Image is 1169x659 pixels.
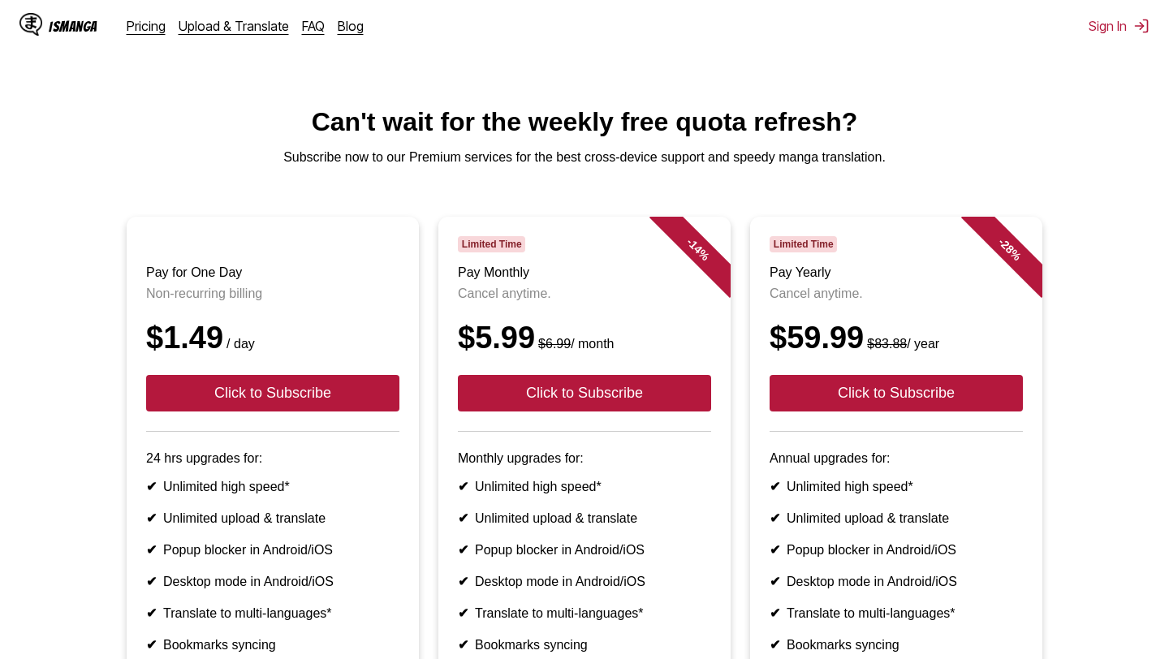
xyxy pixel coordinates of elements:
b: ✔ [770,606,780,620]
button: Click to Subscribe [146,375,399,411]
b: ✔ [458,638,468,652]
li: Bookmarks syncing [458,637,711,653]
s: $6.99 [538,337,571,351]
p: Non-recurring billing [146,286,399,301]
li: Unlimited high speed* [458,479,711,494]
div: IsManga [49,19,97,34]
a: FAQ [302,18,325,34]
li: Translate to multi-languages* [458,605,711,621]
b: ✔ [770,575,780,588]
b: ✔ [458,511,468,525]
b: ✔ [770,638,780,652]
p: Cancel anytime. [458,286,711,301]
div: - 28 % [961,200,1059,298]
button: Click to Subscribe [770,375,1023,411]
b: ✔ [146,511,157,525]
li: Unlimited upload & translate [770,510,1023,526]
span: Limited Time [458,236,525,252]
div: $5.99 [458,321,711,355]
b: ✔ [458,543,468,557]
h3: Pay for One Day [146,265,399,280]
li: Desktop mode in Android/iOS [458,574,711,589]
p: Annual upgrades for: [770,451,1023,466]
b: ✔ [458,480,468,493]
li: Desktop mode in Android/iOS [770,574,1023,589]
span: Limited Time [770,236,837,252]
h3: Pay Yearly [770,265,1023,280]
b: ✔ [458,575,468,588]
button: Sign In [1089,18,1150,34]
div: - 14 % [649,200,747,298]
a: Blog [338,18,364,34]
li: Unlimited upload & translate [146,510,399,526]
img: IsManga Logo [19,13,42,36]
h1: Can't wait for the weekly free quota refresh? [13,107,1156,137]
b: ✔ [146,638,157,652]
button: Click to Subscribe [458,375,711,411]
li: Unlimited high speed* [146,479,399,494]
a: IsManga LogoIsManga [19,13,127,39]
li: Unlimited high speed* [770,479,1023,494]
div: $1.49 [146,321,399,355]
li: Unlimited upload & translate [458,510,711,526]
p: Cancel anytime. [770,286,1023,301]
li: Bookmarks syncing [770,637,1023,653]
li: Popup blocker in Android/iOS [146,542,399,558]
small: / year [864,337,939,351]
p: Monthly upgrades for: [458,451,711,466]
b: ✔ [770,480,780,493]
li: Translate to multi-languages* [146,605,399,621]
div: $59.99 [770,321,1023,355]
b: ✔ [458,606,468,620]
s: $83.88 [867,337,907,351]
li: Translate to multi-languages* [770,605,1023,621]
li: Popup blocker in Android/iOS [458,542,711,558]
p: 24 hrs upgrades for: [146,451,399,466]
small: / day [223,337,255,351]
a: Upload & Translate [179,18,289,34]
b: ✔ [146,543,157,557]
li: Bookmarks syncing [146,637,399,653]
a: Pricing [127,18,166,34]
b: ✔ [770,543,780,557]
b: ✔ [146,480,157,493]
b: ✔ [146,575,157,588]
li: Desktop mode in Android/iOS [146,574,399,589]
small: / month [535,337,614,351]
b: ✔ [770,511,780,525]
li: Popup blocker in Android/iOS [770,542,1023,558]
img: Sign out [1133,18,1150,34]
h3: Pay Monthly [458,265,711,280]
p: Subscribe now to our Premium services for the best cross-device support and speedy manga translat... [13,150,1156,165]
b: ✔ [146,606,157,620]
